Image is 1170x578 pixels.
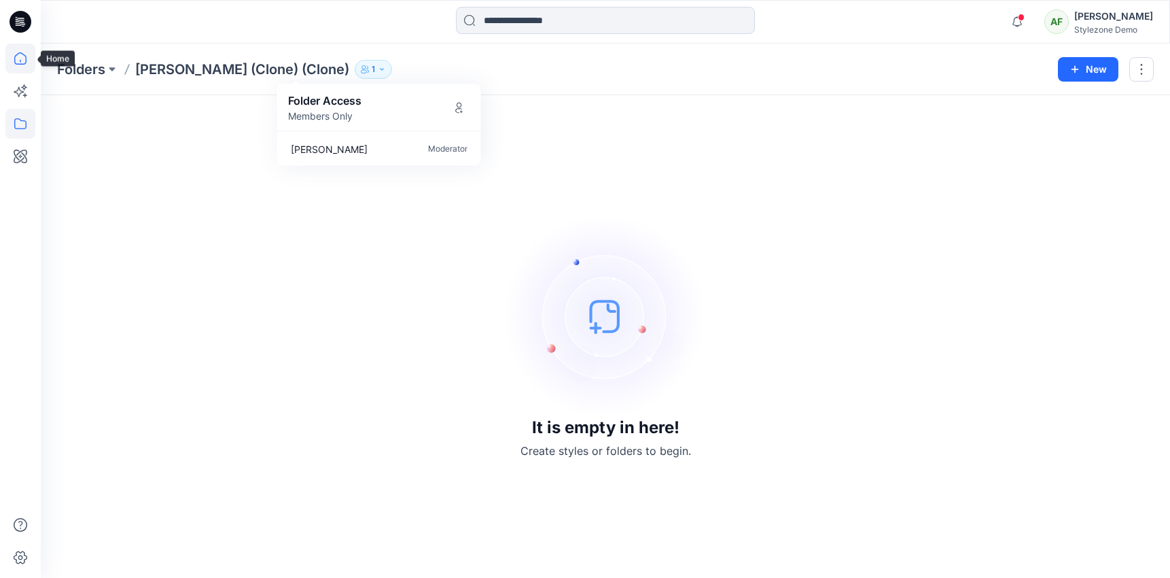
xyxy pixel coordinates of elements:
[1074,24,1153,35] div: Stylezone Demo
[1044,10,1069,34] div: AF
[355,60,392,79] button: 1
[448,97,470,118] button: Manage Users
[288,109,361,123] p: Members Only
[520,443,691,459] p: Create styles or folders to begin.
[428,141,467,156] p: Moderator
[1058,57,1118,82] button: New
[280,135,478,163] a: [PERSON_NAME]Moderator
[1074,8,1153,24] div: [PERSON_NAME]
[135,60,349,79] p: [PERSON_NAME] (Clone) (Clone)
[57,60,105,79] a: Folders
[532,418,679,437] h3: It is empty in here!
[288,92,361,109] p: Folder Access
[503,214,707,418] img: empty-state-image.svg
[291,141,368,156] p: Anna Fesenko
[372,62,375,77] p: 1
